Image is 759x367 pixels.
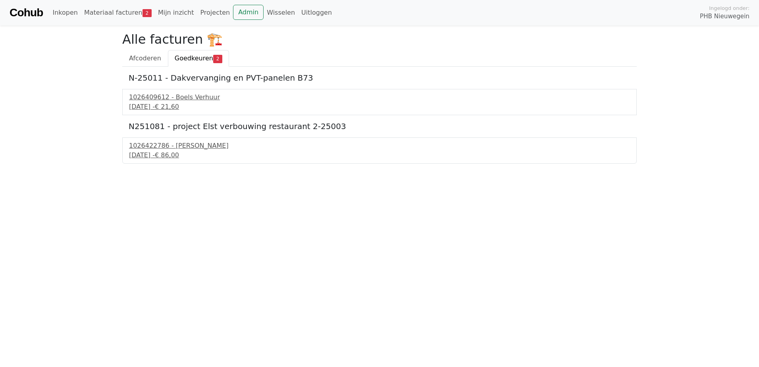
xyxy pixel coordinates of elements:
[129,141,630,151] div: 1026422786 - [PERSON_NAME]
[122,32,637,47] h2: Alle facturen 🏗️
[129,73,630,83] h5: N-25011 - Dakvervanging en PVT-panelen B73
[129,122,630,131] h5: N251081 - project Elst verbouwing restaurant 2-25003
[197,5,233,21] a: Projecten
[175,54,213,62] span: Goedkeuren
[81,5,155,21] a: Materiaal facturen2
[168,50,229,67] a: Goedkeuren2
[143,9,152,17] span: 2
[700,12,749,21] span: PHB Nieuwegein
[129,93,630,112] a: 1026409612 - Boels Verhuur[DATE] -€ 21,60
[129,54,161,62] span: Afcoderen
[129,141,630,160] a: 1026422786 - [PERSON_NAME][DATE] -€ 86,00
[709,4,749,12] span: Ingelogd onder:
[298,5,335,21] a: Uitloggen
[122,50,168,67] a: Afcoderen
[129,93,630,102] div: 1026409612 - Boels Verhuur
[129,151,630,160] div: [DATE] -
[233,5,264,20] a: Admin
[129,102,630,112] div: [DATE] -
[49,5,81,21] a: Inkopen
[155,5,197,21] a: Mijn inzicht
[264,5,298,21] a: Wisselen
[155,151,179,159] span: € 86,00
[10,3,43,22] a: Cohub
[213,55,222,63] span: 2
[155,103,179,110] span: € 21,60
